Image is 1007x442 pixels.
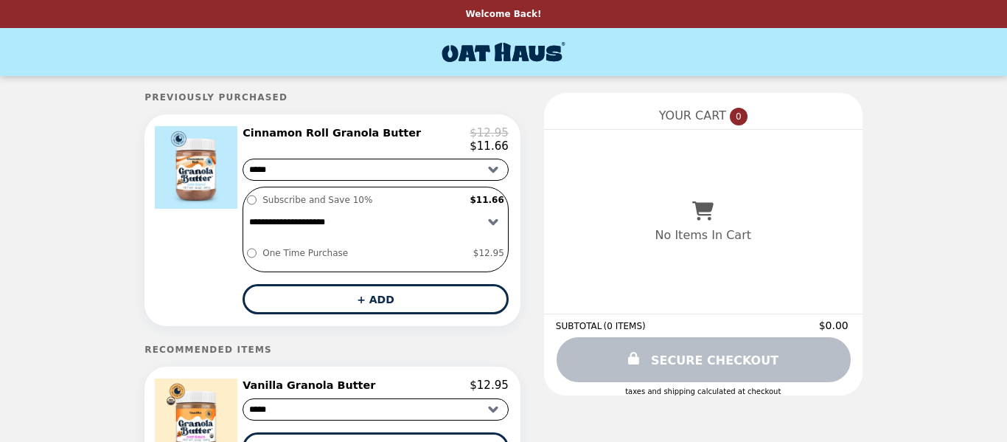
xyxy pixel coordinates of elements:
button: + ADD [243,284,509,314]
span: YOUR CART [659,108,726,122]
label: $11.66 [466,191,507,209]
select: Select a subscription option [243,209,508,235]
label: Subscribe and Save 10% [259,191,466,209]
h2: Vanilla Granola Butter [243,379,381,392]
img: Brand Logo [442,37,565,67]
select: Select a product variant [243,398,509,421]
select: Select a product variant [243,159,509,181]
h2: Cinnamon Roll Granola Butter [243,126,427,139]
span: $0.00 [819,320,851,331]
p: No Items In Cart [655,228,751,242]
h5: Previously Purchased [144,92,520,103]
h5: Recommended Items [144,345,520,355]
img: Cinnamon Roll Granola Butter [155,126,241,209]
span: SUBTOTAL [556,321,604,331]
p: $12.95 [470,126,509,139]
p: Welcome Back! [465,9,541,19]
span: ( 0 ITEMS ) [603,321,645,331]
p: $11.66 [470,139,509,153]
p: $12.95 [470,379,509,392]
span: 0 [730,108,748,125]
label: One Time Purchase [259,244,470,262]
label: $12.95 [470,244,508,262]
div: Taxes and Shipping calculated at checkout [556,387,851,396]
